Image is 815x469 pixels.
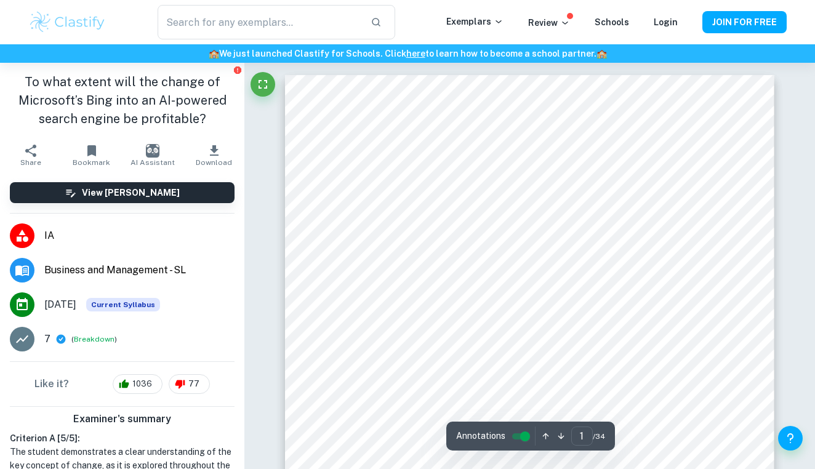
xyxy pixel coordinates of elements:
span: 77 [182,378,206,390]
button: Fullscreen [251,72,275,97]
div: This exemplar is based on the current syllabus. Feel free to refer to it for inspiration/ideas wh... [86,298,160,311]
p: Review [528,16,570,30]
input: Search for any exemplars... [158,5,361,39]
h6: We just launched Clastify for Schools. Click to learn how to become a school partner. [2,47,813,60]
span: Bookmark [73,158,110,167]
span: [DATE] [44,297,76,312]
button: Bookmark [61,138,122,172]
span: Annotations [456,430,505,443]
span: Share [20,158,41,167]
span: AI Assistant [130,158,175,167]
button: Help and Feedback [778,426,803,451]
span: 1036 [126,378,159,390]
a: here [406,49,425,58]
img: AI Assistant [146,144,159,158]
h1: To what extent will the change of Microsoft’s Bing into an AI-powered search engine be profitable? [10,73,235,128]
span: ( ) [71,334,117,345]
button: JOIN FOR FREE [702,11,787,33]
span: IA [44,228,235,243]
span: Business and Management - SL [44,263,235,278]
a: Login [654,17,678,27]
button: Breakdown [74,334,114,345]
span: / 34 [593,431,605,442]
span: 🏫 [596,49,607,58]
span: Current Syllabus [86,298,160,311]
h6: Like it? [34,377,69,391]
a: Schools [595,17,629,27]
button: AI Assistant [122,138,183,172]
h6: Examiner's summary [5,412,239,427]
p: Exemplars [446,15,504,28]
span: 🏫 [209,49,219,58]
span: Download [196,158,232,167]
div: 1036 [113,374,163,394]
div: 77 [169,374,210,394]
img: Clastify logo [28,10,106,34]
p: 7 [44,332,50,347]
h6: View [PERSON_NAME] [82,186,180,199]
h6: Criterion A [ 5 / 5 ]: [10,431,235,445]
button: Report issue [233,65,242,74]
button: View [PERSON_NAME] [10,182,235,203]
button: Download [183,138,244,172]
